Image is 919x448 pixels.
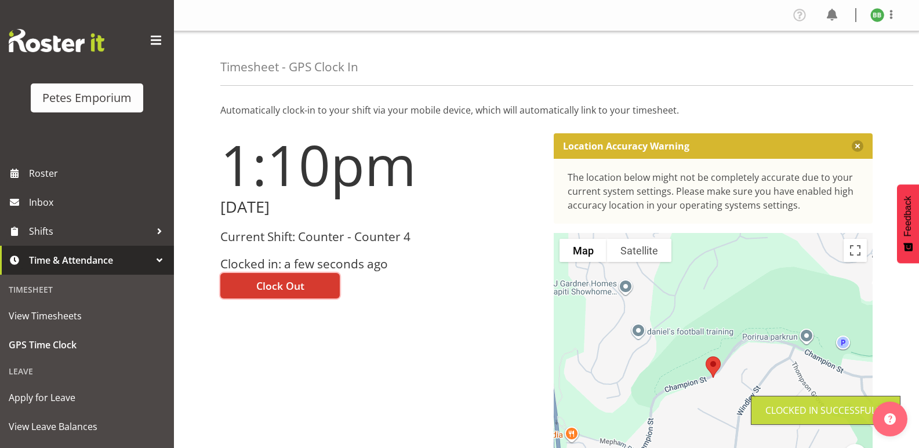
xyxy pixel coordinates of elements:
button: Toggle fullscreen view [844,239,867,262]
h2: [DATE] [220,198,540,216]
img: beena-bist9974.jpg [870,8,884,22]
img: help-xxl-2.png [884,413,896,425]
span: Apply for Leave [9,389,165,406]
span: View Leave Balances [9,418,165,435]
button: Show satellite imagery [607,239,671,262]
div: Leave [3,359,171,383]
span: Feedback [903,196,913,236]
h4: Timesheet - GPS Clock In [220,60,358,74]
button: Feedback - Show survey [897,184,919,263]
span: View Timesheets [9,307,165,325]
h1: 1:10pm [220,133,540,196]
span: Clock Out [256,278,304,293]
span: Inbox [29,194,168,211]
span: Roster [29,165,168,182]
span: Shifts [29,223,151,240]
img: Rosterit website logo [9,29,104,52]
div: Clocked in Successfully [765,403,886,417]
a: View Leave Balances [3,412,171,441]
div: Petes Emporium [42,89,132,107]
a: Apply for Leave [3,383,171,412]
div: Timesheet [3,278,171,301]
p: Automatically clock-in to your shift via your mobile device, which will automatically link to you... [220,103,873,117]
div: The location below might not be completely accurate due to your current system settings. Please m... [568,170,859,212]
button: Clock Out [220,273,340,298]
h3: Current Shift: Counter - Counter 4 [220,230,540,243]
a: GPS Time Clock [3,330,171,359]
p: Location Accuracy Warning [563,140,689,152]
span: GPS Time Clock [9,336,165,354]
span: Time & Attendance [29,252,151,269]
h3: Clocked in: a few seconds ago [220,257,540,271]
a: View Timesheets [3,301,171,330]
button: Show street map [560,239,607,262]
button: Close message [852,140,863,152]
